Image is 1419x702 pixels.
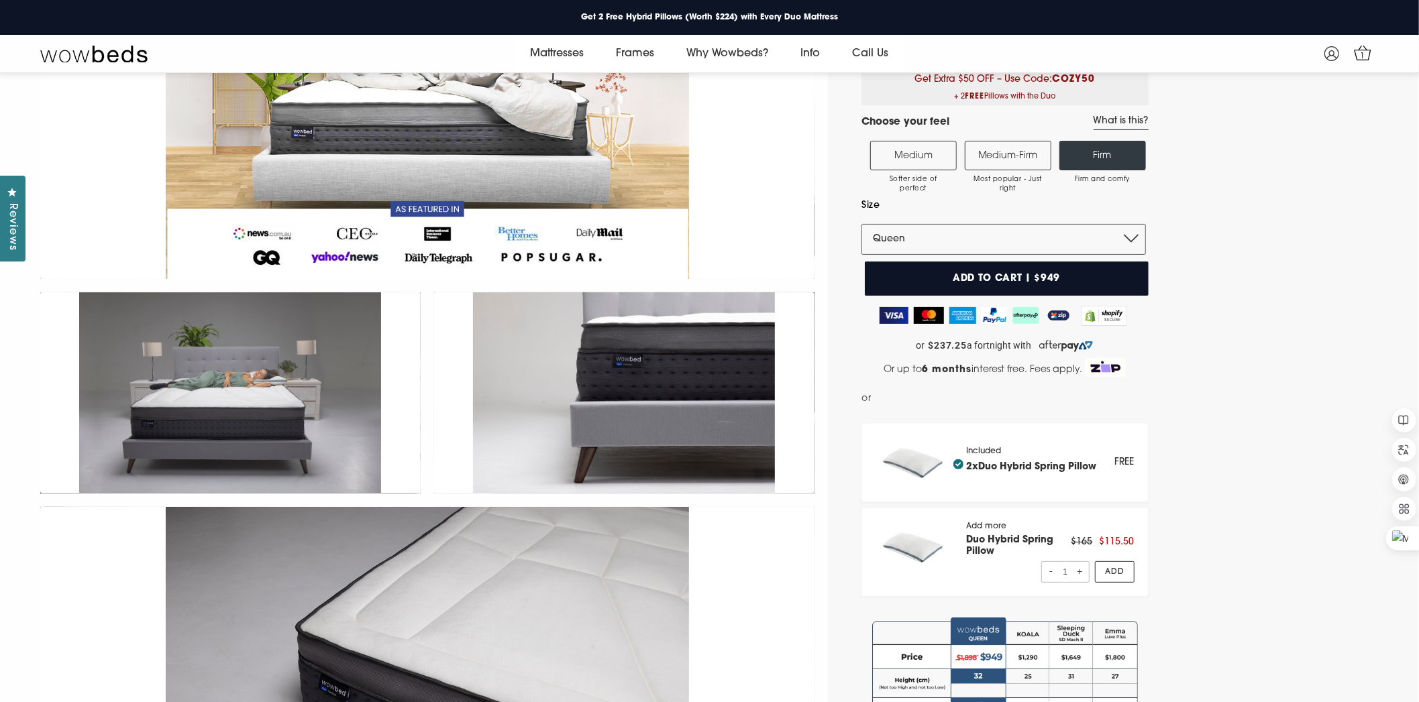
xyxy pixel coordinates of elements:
[916,340,925,351] span: or
[837,35,905,72] a: Call Us
[870,141,957,170] label: Medium
[3,203,21,251] span: Reviews
[949,307,977,324] img: American Express Logo
[1095,561,1135,583] a: Add
[671,35,785,72] a: Why Wowbeds?
[1047,562,1055,581] span: -
[515,35,600,72] a: Mattresses
[967,447,1097,478] div: Included
[928,340,967,351] strong: $237.25
[922,365,971,375] strong: 6 months
[785,35,837,72] a: Info
[1067,175,1139,184] span: Firm and comfy
[861,115,949,131] h4: Choose your feel
[874,390,1147,412] iframe: PayPal Message 1
[979,462,1097,472] a: Duo Hybrid Spring Pillow
[876,522,953,573] img: pillow_140x.png
[876,437,953,488] img: pillow_140x.png
[872,89,1139,105] span: + 2 Pillows with the Duo
[967,522,1071,583] div: Add more
[1351,41,1374,64] a: 1
[570,9,849,26] a: Get 2 Free Hybrid Pillows (Worth $224) with Every Duo Mattress
[861,336,1149,356] a: or $237.25 a fortnight with
[861,197,1146,214] label: Size
[965,141,1051,170] label: Medium-Firm
[953,459,1097,473] h4: 2x
[1100,537,1135,547] span: $115.50
[967,535,1054,557] a: Duo Hybrid Spring Pillow
[878,175,949,194] span: Softer side of perfect
[40,44,148,63] img: Wow Beds Logo
[982,307,1007,324] img: PayPal Logo
[865,261,1149,296] button: Add to cart | $949
[600,35,671,72] a: Frames
[1045,307,1073,324] img: ZipPay Logo
[880,307,908,324] img: Visa Logo
[1012,307,1039,324] img: AfterPay Logo
[914,307,944,324] img: MasterCard Logo
[1356,50,1369,63] span: 1
[872,74,1139,105] span: Get Extra $50 OFF – Use Code:
[1115,454,1135,471] div: FREE
[1094,115,1149,131] a: What is this?
[1052,74,1095,84] b: COZY50
[1085,358,1126,377] img: Zip Logo
[1071,537,1093,547] span: $165
[1059,141,1146,170] label: Firm
[1081,306,1128,326] img: Shopify secure badge
[965,93,984,101] b: FREE
[967,340,1032,351] span: a fortnight with
[861,390,872,407] span: or
[884,365,1082,375] span: Or up to interest free. Fees apply.
[1075,562,1084,581] span: +
[972,175,1044,194] span: Most popular - Just right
